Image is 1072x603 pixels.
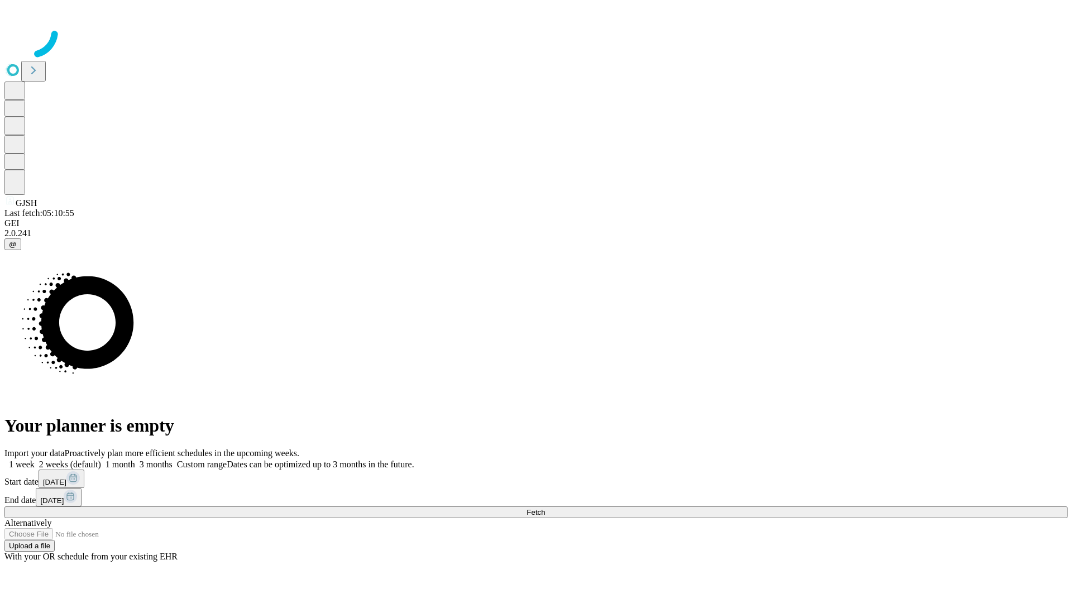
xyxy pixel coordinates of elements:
[65,448,299,458] span: Proactively plan more efficient schedules in the upcoming weeks.
[9,240,17,248] span: @
[4,488,1068,506] div: End date
[16,198,37,208] span: GJSH
[4,540,55,552] button: Upload a file
[9,460,35,469] span: 1 week
[4,228,1068,238] div: 2.0.241
[4,415,1068,436] h1: Your planner is empty
[4,448,65,458] span: Import your data
[177,460,227,469] span: Custom range
[4,552,178,561] span: With your OR schedule from your existing EHR
[4,470,1068,488] div: Start date
[39,470,84,488] button: [DATE]
[36,488,82,506] button: [DATE]
[40,496,64,505] span: [DATE]
[527,508,545,516] span: Fetch
[4,238,21,250] button: @
[140,460,173,469] span: 3 months
[4,208,74,218] span: Last fetch: 05:10:55
[39,460,101,469] span: 2 weeks (default)
[4,506,1068,518] button: Fetch
[4,518,51,528] span: Alternatively
[4,218,1068,228] div: GEI
[43,478,66,486] span: [DATE]
[227,460,414,469] span: Dates can be optimized up to 3 months in the future.
[106,460,135,469] span: 1 month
